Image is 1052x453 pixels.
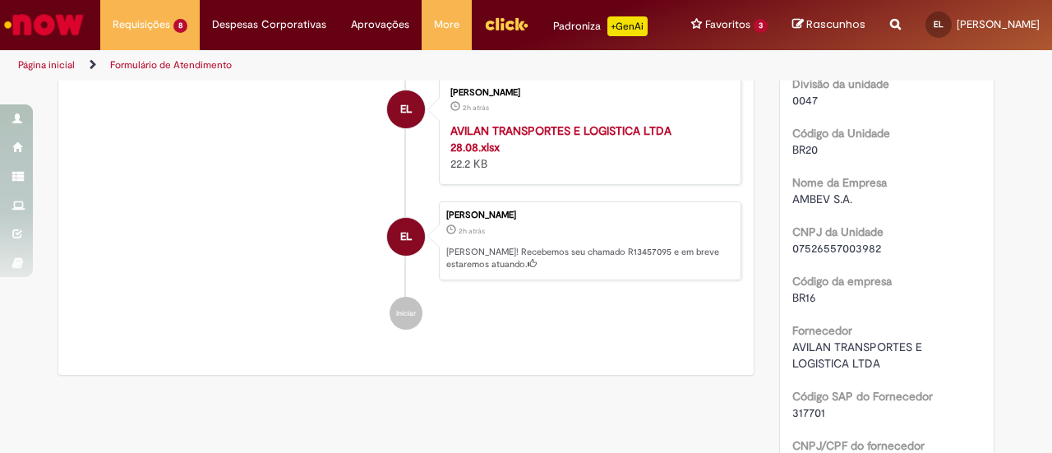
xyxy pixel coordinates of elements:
span: Aprovações [351,16,409,33]
b: Nome da Empresa [792,175,887,190]
span: 3 [754,19,768,33]
div: Padroniza [553,16,648,36]
p: [PERSON_NAME]! Recebemos seu chamado R13457095 e em breve estaremos atuando. [446,246,732,271]
span: 2h atrás [459,226,485,236]
span: 0047 [792,93,818,108]
p: +GenAi [607,16,648,36]
b: Código da empresa [792,274,892,289]
span: AVILAN TRANSPORTES E LOGISTICA LTDA [792,340,925,371]
a: Página inicial [18,58,75,72]
div: [PERSON_NAME] [446,210,732,220]
span: 8 [173,19,187,33]
b: Código da Unidade [792,126,890,141]
a: Formulário de Atendimento [110,58,232,72]
div: Eduarda Mengardo Baco De Lima [387,90,425,128]
time: 28/08/2025 11:19:42 [459,226,485,236]
span: Despesas Corporativas [212,16,326,33]
img: ServiceNow [2,8,86,41]
div: [PERSON_NAME] [450,88,724,98]
span: BR20 [792,142,818,157]
div: Eduarda Mengardo Baco De Lima [387,218,425,256]
span: EL [934,19,944,30]
b: Código SAP do Fornecedor [792,389,933,404]
span: BR16 [792,290,816,305]
span: 317701 [792,405,825,420]
span: AMBEV S.A. [792,192,852,206]
b: Fornecedor [792,323,852,338]
b: CNPJ da Unidade [792,224,884,239]
b: Divisão da unidade [792,76,889,91]
span: 2h atrás [463,103,489,113]
time: 28/08/2025 11:19:36 [463,103,489,113]
a: Rascunhos [792,17,865,33]
span: EL [400,90,412,129]
img: click_logo_yellow_360x200.png [484,12,528,36]
span: More [434,16,459,33]
span: [PERSON_NAME] [957,17,1040,31]
li: Eduarda Mengardo Baco De Lima [71,201,741,280]
span: Rascunhos [806,16,865,32]
b: CNPJ/CPF do fornecedor [792,438,925,453]
span: 07526557003982 [792,241,881,256]
ul: Trilhas de página [12,50,689,81]
span: EL [400,217,412,257]
span: Requisições [113,16,170,33]
span: Favoritos [705,16,750,33]
a: AVILAN TRANSPORTES E LOGISTICA LTDA 28.08.xlsx [450,123,671,155]
div: 22.2 KB [450,122,724,172]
